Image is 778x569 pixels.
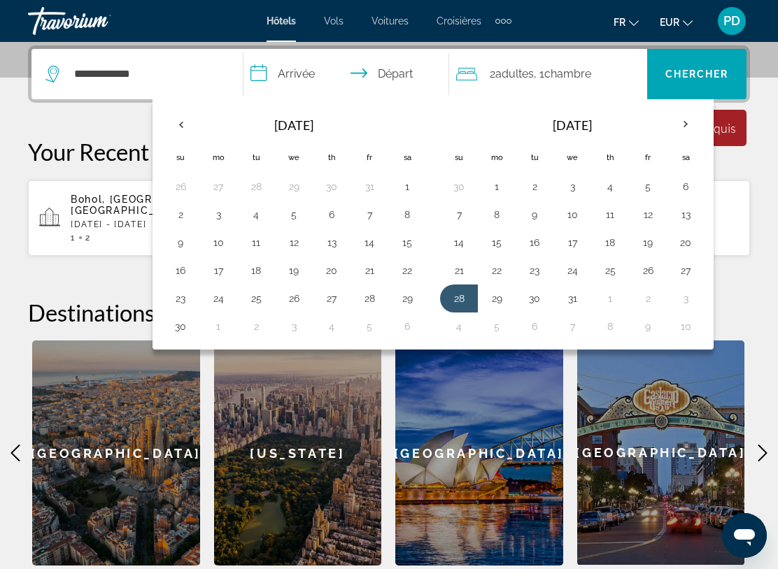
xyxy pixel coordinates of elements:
button: Day 30 [320,177,343,196]
th: [DATE] [199,108,388,142]
button: Change language [614,12,639,32]
button: Day 27 [674,261,697,280]
button: Day 12 [283,233,305,252]
button: Extra navigation items [495,10,511,32]
button: Day 23 [523,261,546,280]
span: Adultes [495,67,534,80]
button: Day 25 [245,289,267,308]
button: Day 10 [674,317,697,336]
button: Day 5 [486,317,508,336]
button: Day 9 [169,233,192,252]
button: Day 7 [448,205,470,224]
button: Day 1 [207,317,229,336]
a: Croisières [437,15,481,27]
button: Day 13 [674,205,697,224]
button: Day 29 [283,177,305,196]
button: Day 2 [245,317,267,336]
button: Day 27 [207,177,229,196]
button: Day 7 [358,205,381,224]
button: Day 26 [169,177,192,196]
button: Day 30 [523,289,546,308]
button: Day 27 [320,289,343,308]
p: [DATE] - [DATE] [71,219,248,229]
button: Day 9 [637,317,659,336]
button: Day 2 [637,289,659,308]
button: Day 4 [599,177,621,196]
button: Day 8 [396,205,418,224]
button: Day 22 [396,261,418,280]
iframe: Bouton de lancement de la fenêtre de messagerie [722,513,767,558]
button: Day 18 [245,261,267,280]
button: Day 17 [207,261,229,280]
button: Chercher [647,49,747,99]
button: Day 19 [283,261,305,280]
button: Day 22 [486,261,508,280]
a: [GEOGRAPHIC_DATA] [32,340,200,566]
button: Check in and out dates [243,49,448,99]
button: Day 24 [561,261,583,280]
span: 1 [71,233,76,243]
button: Day 4 [448,317,470,336]
button: Day 29 [396,289,418,308]
button: Day 6 [523,317,546,336]
button: Next month [667,108,705,141]
button: Day 16 [169,261,192,280]
button: Day 30 [448,177,470,196]
button: Day 28 [358,289,381,308]
button: Day 7 [561,317,583,336]
span: PD [723,14,740,28]
button: Day 3 [207,205,229,224]
button: Day 9 [523,205,546,224]
span: Chambre [544,67,591,80]
button: Day 5 [637,177,659,196]
button: Day 21 [448,261,470,280]
button: Day 5 [283,205,305,224]
div: [GEOGRAPHIC_DATA] [395,340,563,566]
button: Day 2 [169,205,192,224]
span: , 1 [534,64,591,84]
button: Day 4 [245,205,267,224]
button: Day 14 [358,233,381,252]
button: Day 24 [207,289,229,308]
button: Day 1 [486,177,508,196]
button: Day 11 [245,233,267,252]
button: Day 3 [283,317,305,336]
button: Day 19 [637,233,659,252]
button: Day 28 [245,177,267,196]
button: Day 6 [320,205,343,224]
button: Travelers: 2 adults, 0 children [449,49,647,99]
span: Bohol, [GEOGRAPHIC_DATA], [GEOGRAPHIC_DATA] [71,194,230,216]
a: Travorium [28,3,168,39]
button: Day 13 [320,233,343,252]
button: Day 31 [358,177,381,196]
button: Day 1 [599,289,621,308]
button: Day 2 [523,177,546,196]
a: Vols [324,15,344,27]
button: Day 8 [486,205,508,224]
button: Day 6 [396,317,418,336]
span: Chercher [665,69,729,80]
button: Day 30 [169,317,192,336]
span: Voitures [372,15,409,27]
button: Day 10 [207,233,229,252]
button: Day 1 [396,177,418,196]
button: Day 20 [320,261,343,280]
button: Day 8 [599,317,621,336]
a: [US_STATE] [214,340,382,566]
button: Day 17 [561,233,583,252]
button: Bohol, [GEOGRAPHIC_DATA], [GEOGRAPHIC_DATA][DATE] - [DATE]12 [28,180,260,257]
button: Day 10 [561,205,583,224]
span: 2 [85,233,91,243]
button: Day 11 [599,205,621,224]
button: Day 14 [448,233,470,252]
button: Day 25 [599,261,621,280]
th: [DATE] [478,108,667,142]
div: Search widget [31,49,747,99]
button: Day 15 [486,233,508,252]
button: Day 20 [674,233,697,252]
a: Hôtels [267,15,296,27]
button: Day 28 [448,289,470,308]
